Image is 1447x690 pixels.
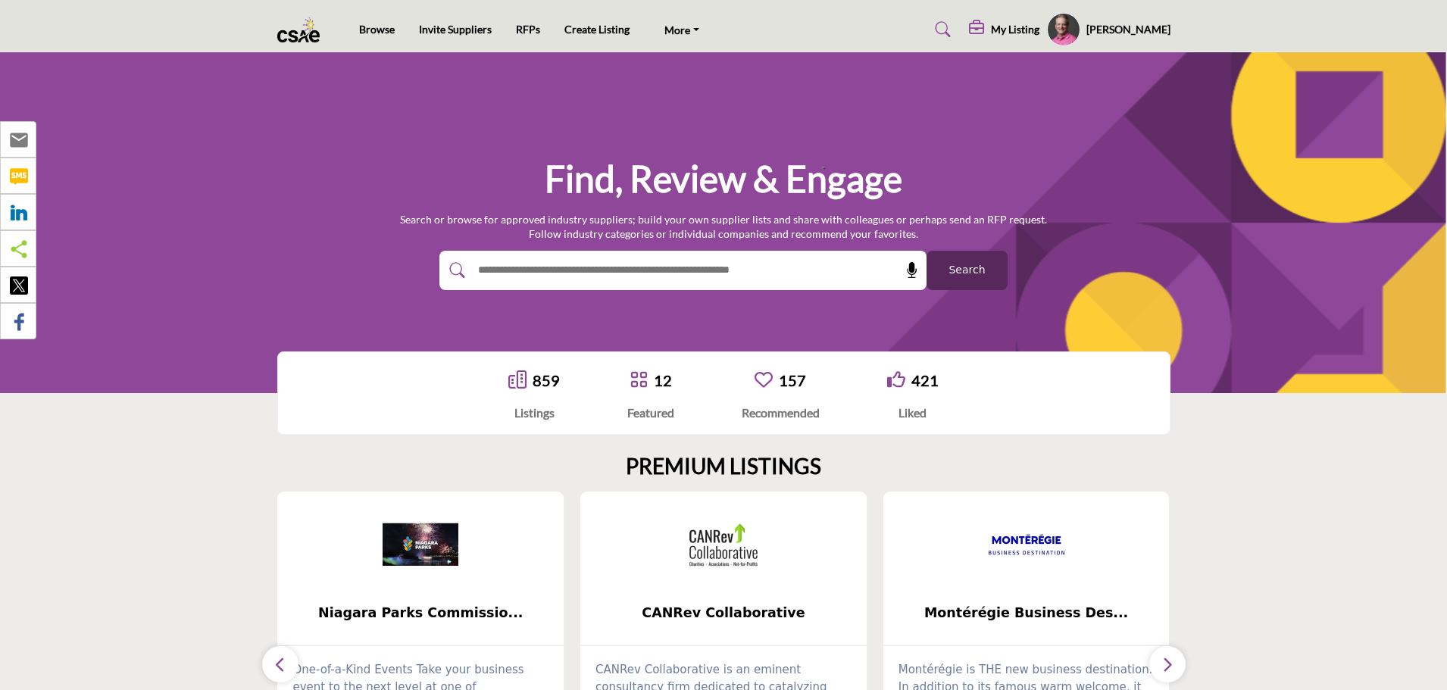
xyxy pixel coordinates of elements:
[991,23,1039,36] h5: My Listing
[927,251,1008,290] button: Search
[755,370,773,391] a: Go to Recommended
[887,404,939,422] div: Liked
[603,593,844,633] b: CANRev Collaborative
[383,507,458,582] img: Niagara Parks Commission
[630,370,648,391] a: Go to Featured
[911,371,939,389] a: 421
[906,593,1147,633] b: Montérégie Business Destination
[949,262,985,278] span: Search
[277,593,564,633] a: Niagara Parks Commissio...
[969,20,1039,39] div: My Listing
[742,404,820,422] div: Recommended
[654,19,710,40] a: More
[603,603,844,623] span: CANRev Collaborative
[419,23,492,36] a: Invite Suppliers
[626,454,821,479] h2: PREMIUM LISTINGS
[906,603,1147,623] span: Montérégie Business Des...
[277,17,328,42] img: Site Logo
[545,155,902,202] h1: Find, Review & Engage
[686,507,761,582] img: CANRev Collaborative
[627,404,674,422] div: Featured
[533,371,560,389] a: 859
[300,593,541,633] b: Niagara Parks Commission
[400,212,1047,242] p: Search or browse for approved industry suppliers; build your own supplier lists and share with co...
[989,507,1064,582] img: Montérégie Business Destination
[779,371,806,389] a: 157
[359,23,395,36] a: Browse
[654,371,672,389] a: 12
[887,370,905,389] i: Go to Liked
[1086,22,1170,37] h5: [PERSON_NAME]
[508,404,560,422] div: Listings
[564,23,630,36] a: Create Listing
[920,17,961,42] a: Search
[883,593,1170,633] a: Montérégie Business Des...
[300,603,541,623] span: Niagara Parks Commissio...
[1047,13,1080,46] button: Show hide supplier dropdown
[516,23,540,36] a: RFPs
[580,593,867,633] a: CANRev Collaborative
